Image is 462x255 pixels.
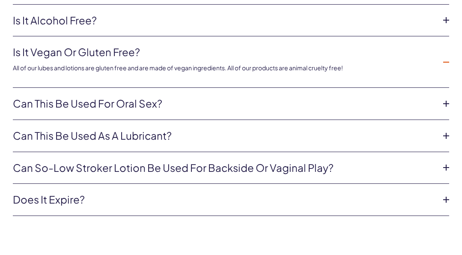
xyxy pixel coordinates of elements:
a: Can So-Low Stroker Lotion be used for backside or vaginal play? [13,161,435,175]
a: Does it expire? [13,192,435,207]
a: Can this be used for oral sex? [13,96,435,111]
a: Can this be used as a lubricant? [13,129,435,143]
a: Is it alcohol free? [13,13,435,28]
a: Is it vegan or gluten free? [13,45,435,60]
p: All of our lubes and lotions are gluten free and are made of vegan ingredients. All of our produc... [13,64,435,72]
